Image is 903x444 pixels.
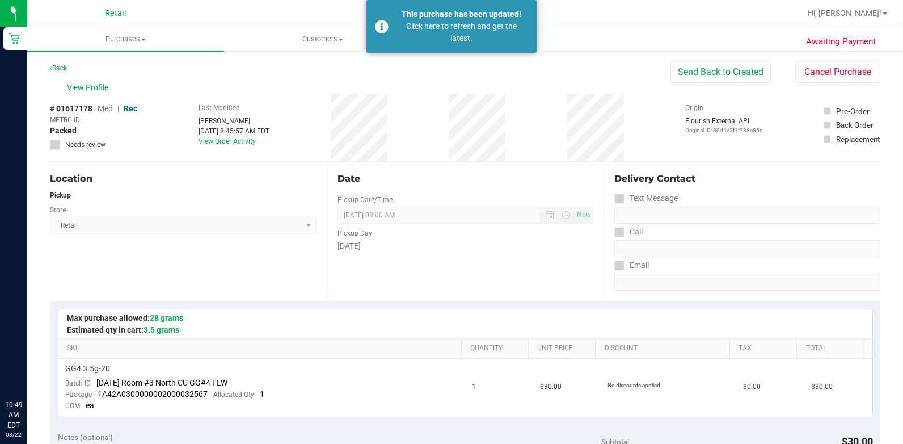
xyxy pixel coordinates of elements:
span: Max purchase allowed: [67,313,183,322]
span: Packed [50,125,77,137]
a: Unit Price [537,344,591,353]
input: Format: (999) 999-9999 [614,240,880,257]
span: No discounts applied [607,382,660,388]
p: 08/22 [5,430,22,439]
strong: Pickup [50,191,71,199]
label: Pickup Date/Time [337,195,393,205]
span: Allocated Qty [213,391,254,399]
div: Location [50,172,317,186]
span: Awaiting Payment [806,35,876,48]
div: [DATE] 8:45:57 AM EDT [199,126,269,136]
inline-svg: Retail [9,33,20,44]
p: 10:49 AM EDT [5,400,22,430]
span: # 01617178 [50,103,92,115]
label: Pickup Day [337,228,372,238]
span: Retail [105,9,126,18]
span: $30.00 [540,382,562,392]
span: GG4 3.5g-20 [65,363,110,374]
span: Package [65,391,92,399]
span: $0.00 [743,382,761,392]
span: Purchases [27,34,224,44]
span: Batch ID [65,379,91,387]
label: Store [50,205,66,215]
div: [DATE] [337,240,593,252]
span: Notes (optional) [58,433,113,442]
span: View Profile [67,82,112,94]
div: [PERSON_NAME] [199,116,269,126]
a: Purchases [27,27,224,51]
span: 3.5 grams [144,325,179,334]
span: Estimated qty in cart: [67,325,179,334]
a: Back [50,64,67,72]
span: Customers [225,34,420,44]
div: Back Order [836,119,874,131]
span: - [85,115,86,125]
span: 1A42A0300000002000032567 [98,389,208,399]
span: Needs review [65,140,106,150]
iframe: Resource center [11,353,45,387]
span: $30.00 [811,382,833,392]
label: Email [614,257,649,274]
iframe: Resource center unread badge [33,351,47,365]
span: 28 grams [150,313,183,322]
div: Delivery Contact [614,172,880,186]
span: [DATE] Room #3 North CU GG#4 FLW [96,378,227,387]
div: Pre-Order [836,106,870,117]
a: Tax [739,344,792,353]
label: Origin [685,103,703,113]
div: This purchase has been updated! [395,9,528,20]
a: Total [806,344,860,353]
span: ea [86,401,94,410]
button: Send Back to Created [670,61,771,83]
p: Original ID: 30d4e2f1f738c85e [685,126,762,135]
span: METRC ID: [50,115,82,125]
span: 1 [260,389,264,399]
a: Quantity [470,344,524,353]
a: View Order Activity [199,137,256,145]
a: Customers [224,27,421,51]
span: Rec [124,104,137,113]
a: SKU [67,344,457,353]
span: Hi, [PERSON_NAME]! [808,9,881,18]
a: Discount [605,344,725,353]
div: Flourish External API [685,116,762,135]
button: Cancel Purchase [795,61,880,83]
div: Date [337,172,593,186]
div: Replacement [836,133,880,145]
label: Last Modified [199,103,240,113]
input: Format: (999) 999-9999 [614,207,880,224]
span: 1 [472,382,476,392]
label: Call [614,224,643,240]
label: Text Message [614,190,678,207]
span: | [117,104,119,113]
div: Click here to refresh and get the latest. [395,20,528,44]
span: Med [98,104,113,113]
span: UOM [65,402,80,410]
